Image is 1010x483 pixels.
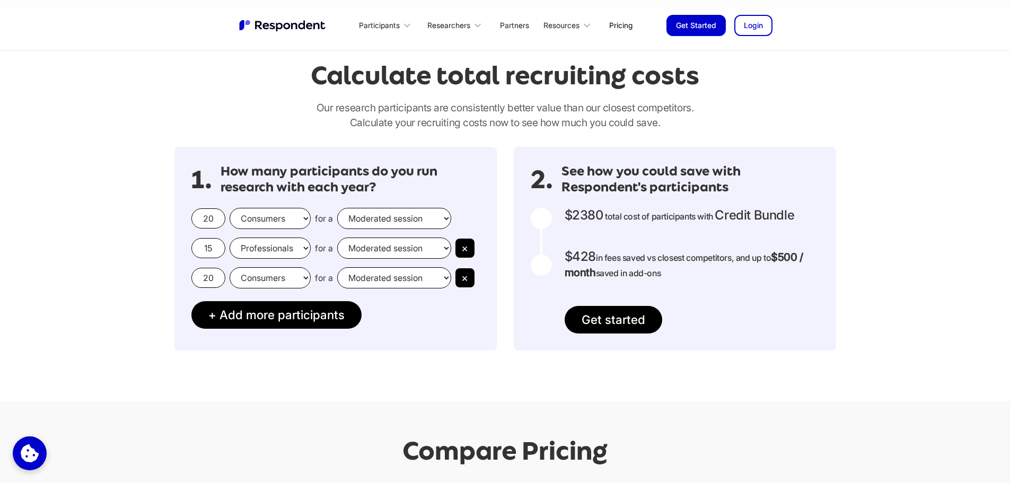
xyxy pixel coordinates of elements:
[315,273,333,283] span: for a
[238,19,328,32] img: Untitled UI logotext
[491,13,538,38] a: Partners
[565,306,662,333] a: Get started
[565,207,603,223] span: $2380
[402,436,608,466] h2: Compare Pricing
[565,249,819,280] p: in fees saved vs closest competitors, and up to saved in add-ons
[565,251,803,279] strong: $500 / month
[421,13,491,38] div: Researchers
[605,211,713,222] span: total cost of participants with
[455,239,475,258] button: ×
[565,249,596,264] span: $428
[350,116,661,129] span: Calculate your recruiting costs now to see how much you could save.
[561,164,819,195] h3: See how you could save with Respondent's participants
[191,174,212,185] span: 1.
[666,15,726,36] a: Get Started
[353,13,421,38] div: Participants
[315,213,333,224] span: for a
[359,20,400,31] div: Participants
[311,61,699,90] h2: Calculate total recruiting costs
[427,20,470,31] div: Researchers
[715,207,794,223] span: Credit Bundle
[174,100,836,130] p: Our research participants are consistently better value than our closest competitors.
[601,13,641,38] a: Pricing
[543,20,579,31] div: Resources
[455,268,475,287] button: ×
[734,15,772,36] a: Login
[315,243,333,253] span: for a
[221,164,480,195] h3: How many participants do you run research with each year?
[208,308,216,322] span: +
[219,308,345,322] span: Add more participants
[191,301,362,329] button: + Add more participants
[538,13,601,38] div: Resources
[238,19,328,32] a: home
[531,174,553,185] span: 2.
